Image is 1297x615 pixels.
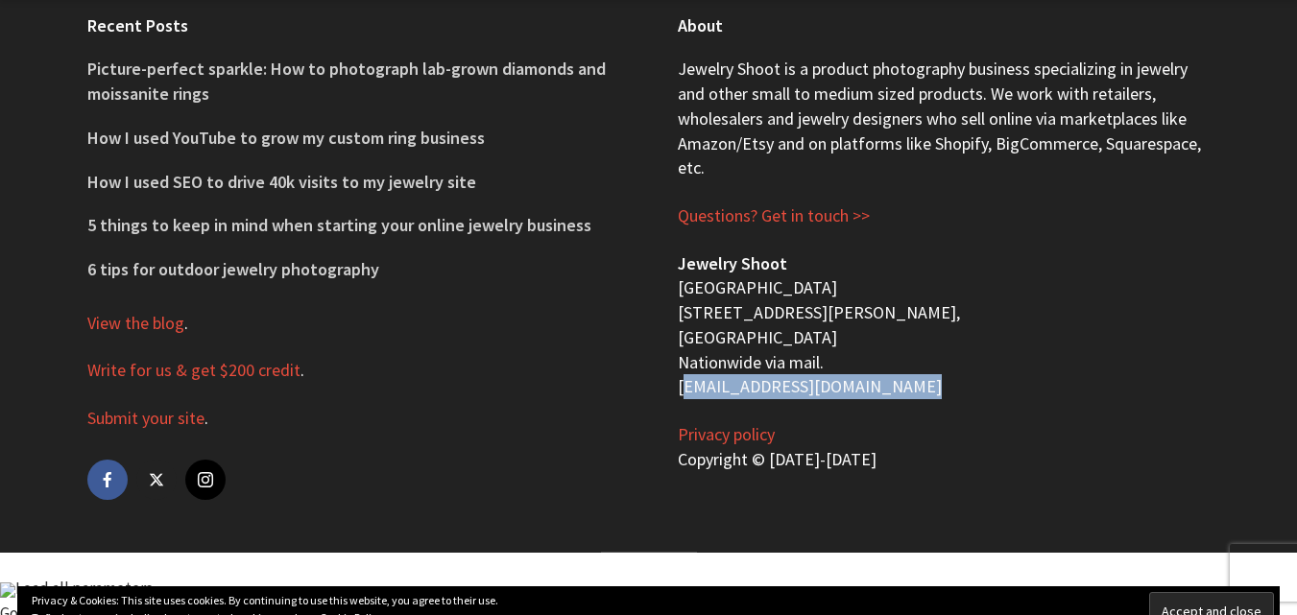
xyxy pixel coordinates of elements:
[185,460,226,500] a: instagram
[87,406,620,431] p: .
[87,359,300,382] a: Write for us & get $200 credit
[87,127,485,149] a: How I used YouTube to grow my custom ring business
[15,578,153,599] span: Load all parameters
[87,311,620,336] p: .
[678,423,775,446] a: Privacy policy
[678,252,787,274] b: Jewelry Shoot
[678,251,1211,399] p: [GEOGRAPHIC_DATA] [STREET_ADDRESS][PERSON_NAME], [GEOGRAPHIC_DATA] Nationwide via mail. [EMAIL_AD...
[87,58,606,105] a: Picture-perfect sparkle: How to photograph lab-grown diamonds and moissanite rings
[87,214,591,236] a: 5 things to keep in mind when starting your online jewelry business
[87,171,476,193] a: How I used SEO to drive 40k visits to my jewelry site
[678,57,1211,180] p: Jewelry Shoot is a product photography business specializing in jewelry and other small to medium...
[678,13,1211,37] h4: About
[678,422,1211,471] p: Copyright © [DATE]-[DATE]
[87,312,184,335] a: View the blog
[87,258,379,280] a: 6 tips for outdoor jewelry photography
[87,13,620,37] h4: Recent Posts
[87,358,620,383] p: .
[136,460,177,500] a: twitter
[87,460,128,500] a: facebook
[678,204,870,227] a: Questions? Get in touch >>
[87,407,204,430] a: Submit your site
